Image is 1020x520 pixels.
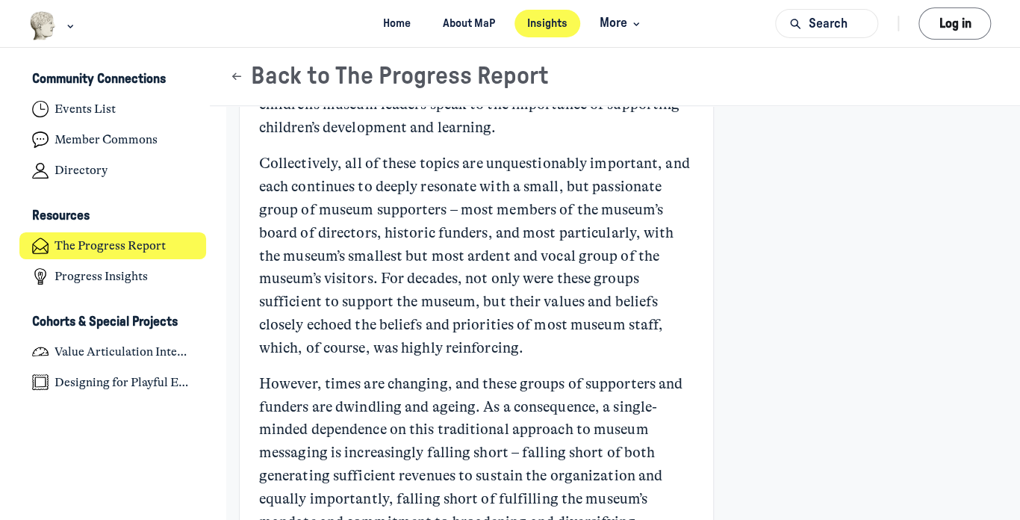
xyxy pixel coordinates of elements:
[55,102,116,117] h4: Events List
[19,204,207,229] button: ResourcesCollapse space
[32,72,166,87] h3: Community Connections
[19,368,207,396] a: Designing for Playful Engagement
[55,375,193,390] h4: Designing for Playful Engagement
[259,152,694,359] p: Collectively, all of these topics are unquestionably important, and each continues to deeply reso...
[918,7,991,40] button: Log in
[55,344,193,359] h4: Value Articulation Intensive (Cultural Leadership Lab)
[29,11,57,40] img: Museums as Progress logo
[429,10,508,37] a: About MaP
[514,10,581,37] a: Insights
[19,263,207,291] a: Progress Insights
[19,67,207,93] button: Community ConnectionsCollapse space
[32,315,178,330] h3: Cohorts & Special Projects
[55,269,148,284] h4: Progress Insights
[210,48,1020,106] header: Page Header
[55,132,158,147] h4: Member Commons
[19,338,207,365] a: Value Articulation Intensive (Cultural Leadership Lab)
[19,157,207,185] a: Directory
[775,9,878,38] button: Search
[370,10,423,37] a: Home
[19,126,207,154] a: Member Commons
[19,309,207,335] button: Cohorts & Special ProjectsCollapse space
[32,208,90,224] h3: Resources
[55,238,166,253] h4: The Progress Report
[19,232,207,260] a: The Progress Report
[587,10,650,37] button: More
[29,10,78,42] button: Museums as Progress logo
[55,163,108,178] h4: Directory
[229,62,549,91] button: Back to The Progress Report
[600,13,644,34] span: More
[19,96,207,123] a: Events List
